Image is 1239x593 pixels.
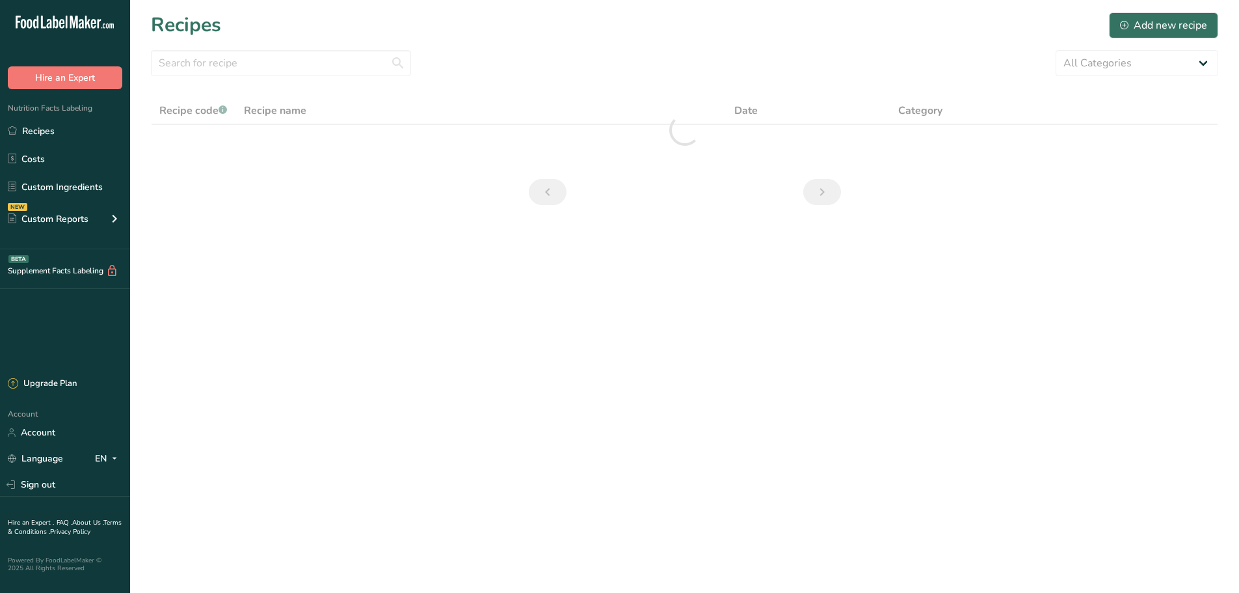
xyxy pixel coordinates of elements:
[8,66,122,89] button: Hire an Expert
[151,50,411,76] input: Search for recipe
[50,527,90,536] a: Privacy Policy
[8,518,122,536] a: Terms & Conditions .
[57,518,72,527] a: FAQ .
[8,255,29,263] div: BETA
[95,451,122,467] div: EN
[8,518,54,527] a: Hire an Expert .
[72,518,103,527] a: About Us .
[8,557,122,572] div: Powered By FoodLabelMaker © 2025 All Rights Reserved
[529,179,566,205] a: Previous page
[151,10,221,40] h1: Recipes
[1109,12,1218,38] button: Add new recipe
[8,447,63,470] a: Language
[8,203,27,211] div: NEW
[1120,18,1207,33] div: Add new recipe
[8,212,88,226] div: Custom Reports
[803,179,841,205] a: Next page
[8,378,77,391] div: Upgrade Plan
